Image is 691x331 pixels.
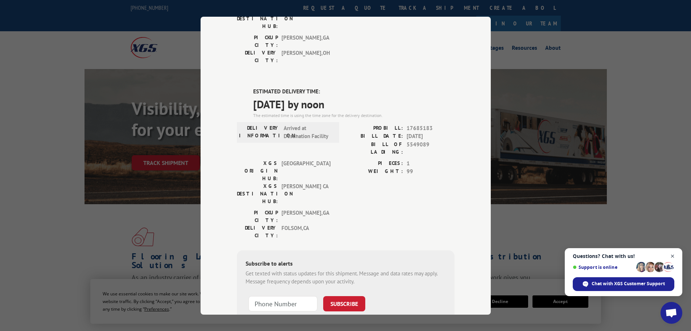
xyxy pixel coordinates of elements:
[237,224,278,239] label: DELIVERY CITY:
[668,252,677,261] span: Close chat
[237,209,278,224] label: PICKUP CITY:
[253,88,455,96] label: ESTIMATED DELIVERY TIME:
[407,159,455,167] span: 1
[248,296,317,311] input: Phone Number
[407,124,455,132] span: 17685183
[237,49,278,64] label: DELIVERY CITY:
[281,182,330,205] span: [PERSON_NAME] CA
[237,7,278,30] label: XGS DESTINATION HUB:
[281,49,330,64] span: [PERSON_NAME] , OH
[407,167,455,176] span: 99
[253,96,455,112] span: [DATE] by noon
[573,265,634,270] span: Support is online
[346,140,403,156] label: BILL OF LADING:
[281,159,330,182] span: [GEOGRAPHIC_DATA]
[323,296,365,311] button: SUBSCRIBE
[281,7,330,30] span: [GEOGRAPHIC_DATA]
[246,269,446,286] div: Get texted with status updates for this shipment. Message and data rates may apply. Message frequ...
[237,34,278,49] label: PICKUP CITY:
[246,259,446,269] div: Subscribe to alerts
[407,140,455,156] span: 5549089
[239,124,280,140] label: DELIVERY INFORMATION:
[237,159,278,182] label: XGS ORIGIN HUB:
[346,132,403,141] label: BILL DATE:
[661,302,682,324] div: Open chat
[592,280,665,287] span: Chat with XGS Customer Support
[281,224,330,239] span: FOLSOM , CA
[281,209,330,224] span: [PERSON_NAME] , GA
[573,253,674,259] span: Questions? Chat with us!
[237,182,278,205] label: XGS DESTINATION HUB:
[407,132,455,141] span: [DATE]
[281,34,330,49] span: [PERSON_NAME] , GA
[253,112,455,118] div: The estimated time is using the time zone for the delivery destination.
[346,124,403,132] label: PROBILL:
[573,277,674,291] div: Chat with XGS Customer Support
[284,124,333,140] span: Arrived at Destination Facility
[346,159,403,167] label: PIECES:
[346,167,403,176] label: WEIGHT:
